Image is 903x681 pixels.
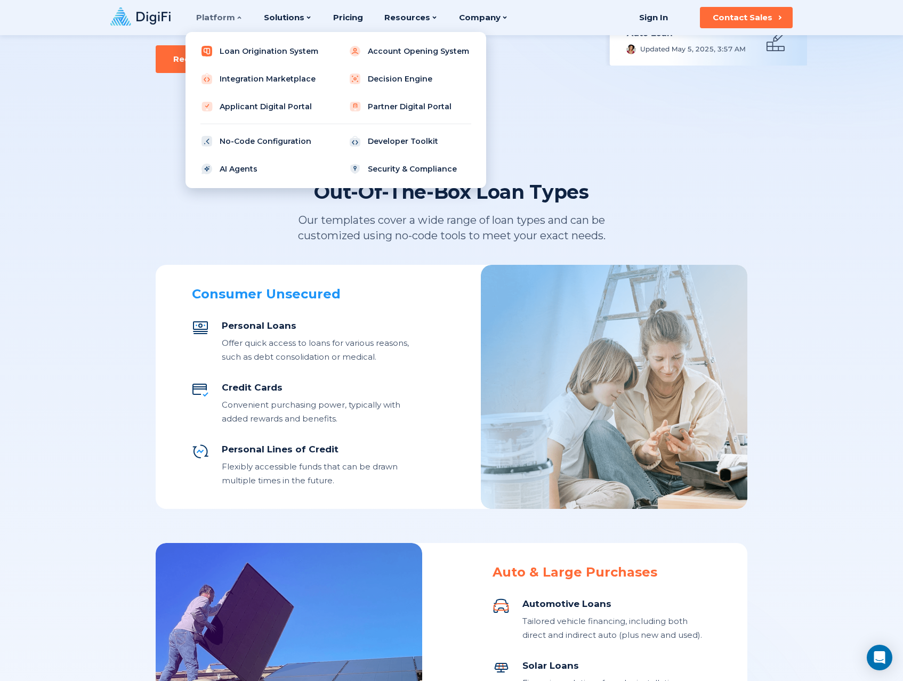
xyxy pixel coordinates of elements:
[522,659,711,672] div: Solar Loans
[493,564,711,580] div: Auto & Large Purchases
[342,68,478,90] a: Decision Engine
[522,614,711,642] div: Tailored vehicle financing, including both direct and indirect auto (plus new and used).
[222,460,410,488] div: Flexibly accessible funds that can be drawn multiple times in the future.
[713,12,772,23] div: Contact Sales
[194,158,329,180] a: AI Agents
[222,319,410,332] div: Personal Loans
[626,7,681,28] a: Sign In
[222,443,410,456] div: Personal Lines of Credit
[342,40,478,62] a: Account Opening System
[192,286,410,302] div: Consumer Unsecured
[342,96,478,117] a: Partner Digital Portal
[194,96,329,117] a: Applicant Digital Portal
[342,131,478,152] a: Developer Toolkit
[867,645,892,670] div: Open Intercom Messenger
[222,336,410,364] div: Offer quick access to loans for various reasons, such as debt consolidation or medical.
[156,45,262,73] button: Request Demo
[194,131,329,152] a: No-Code Configuration
[222,381,410,394] div: Credit Cards
[700,7,793,28] button: Contact Sales
[254,213,649,244] div: Our templates cover a wide range of loan types and can be customized using no-code tools to meet ...
[522,597,711,610] div: Automotive Loans
[173,54,238,64] div: Request Demo
[481,265,747,509] img: Consumer Unsecured
[194,68,329,90] a: Integration Marketplace
[314,180,588,204] div: Out-Of-The-Box Loan Types
[194,40,329,62] a: Loan Origination System
[342,158,478,180] a: Security & Compliance
[222,398,410,426] div: Convenient purchasing power, typically with added rewards and benefits.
